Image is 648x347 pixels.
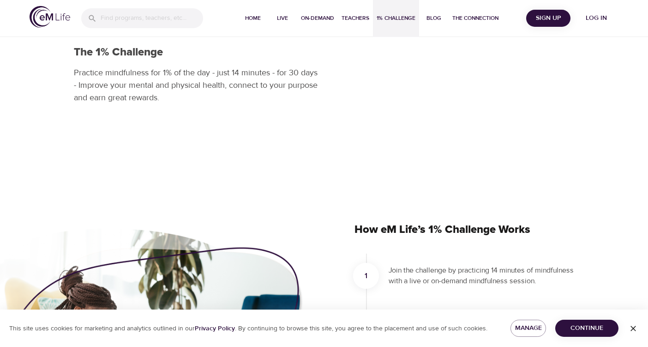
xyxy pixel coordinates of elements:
span: Continue [563,323,611,334]
span: On-Demand [301,13,334,23]
div: 1 [353,263,379,289]
h2: How eM Life’s 1% Challenge Works [354,215,589,244]
h2: The 1% Challenge [74,46,318,59]
input: Find programs, teachers, etc... [101,8,203,28]
span: Blog [423,13,445,23]
span: 1% Challenge [377,13,415,23]
p: Join the challenge by practicing 14 minutes of mindfulness with a live or on-demand mindfulness s... [389,265,578,286]
p: Practice mindfulness for 1% of the day - just 14 minutes - for 30 days - Improve your mental and ... [74,67,318,104]
span: The Connection [452,13,498,23]
button: Continue [555,320,618,337]
span: Live [271,13,294,23]
span: Log in [578,12,615,24]
span: Sign Up [530,12,567,24]
button: Manage [510,320,546,337]
img: logo [30,6,70,28]
a: Privacy Policy [195,324,235,333]
button: Log in [574,10,618,27]
span: Home [242,13,264,23]
span: Manage [518,323,539,334]
button: Sign Up [526,10,570,27]
span: Teachers [342,13,369,23]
